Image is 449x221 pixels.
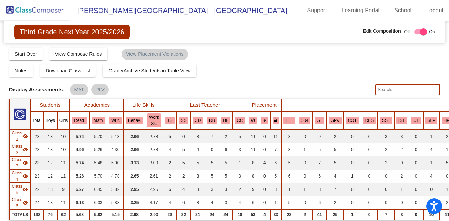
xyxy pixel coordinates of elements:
[219,209,233,220] td: 24
[389,5,417,16] a: School
[423,111,440,130] th: Speech
[70,130,89,143] td: 5.74
[205,156,219,170] td: 5
[163,209,177,220] td: 23
[297,183,313,196] td: 1
[145,170,163,183] td: 2.61
[9,130,31,143] td: Katharine Breunig - No Class Name
[233,130,247,143] td: 5
[409,196,423,209] td: 0
[270,143,282,156] td: 7
[313,196,327,209] td: 6
[46,68,90,74] span: Download Class List
[327,183,344,196] td: 7
[9,48,43,60] button: Start Over
[14,25,130,39] span: Third Grade Next Year 2025/2026
[313,143,327,156] td: 5
[22,160,28,166] mat-icon: visibility
[281,196,297,209] td: 5
[235,117,245,124] button: CC
[270,196,282,209] td: 1
[259,196,270,209] td: 0
[394,111,409,130] th: Tier 2
[394,183,409,196] td: 1
[283,117,295,124] button: ELL
[344,156,361,170] td: 0
[329,117,342,124] button: GPV
[259,170,270,183] td: 0
[378,111,394,130] th: Tier 3
[124,183,145,196] td: 2.95
[190,156,205,170] td: 5
[423,209,440,220] td: 10
[12,183,22,196] span: Class 5
[9,209,31,220] td: TOTALS
[9,196,31,209] td: Abigail Loften - No Class Name
[57,130,70,143] td: 10
[315,117,324,124] button: GT
[31,183,43,196] td: 22
[9,156,31,170] td: Courtney Cumby - No Class Name
[378,130,394,143] td: 3
[425,117,437,124] button: SLP
[361,130,378,143] td: 0
[247,156,259,170] td: 8
[89,209,107,220] td: 5.82
[107,130,124,143] td: 5.13
[22,173,28,179] mat-icon: visibility
[31,209,43,220] td: 138
[396,117,407,124] button: IST
[177,183,191,196] td: 4
[145,209,163,220] td: 2.90
[380,117,392,124] button: SST
[297,143,313,156] td: 1
[423,143,440,156] td: 4
[409,209,423,220] td: 0
[327,130,344,143] td: 2
[12,157,22,169] span: Class 3
[219,170,233,183] td: 5
[43,170,57,183] td: 12
[219,111,233,130] th: Brittany Farmer
[43,111,57,130] th: Boys
[327,111,344,130] th: Good Parent Volunteer
[247,183,259,196] td: 9
[163,99,247,111] th: Last Teacher
[108,68,191,74] span: Grade/Archive Students in Table View
[43,143,57,156] td: 13
[107,143,124,156] td: 4.30
[378,196,394,209] td: 0
[70,5,287,16] span: [PERSON_NAME][GEOGRAPHIC_DATA] - [GEOGRAPHIC_DATA]
[205,183,219,196] td: 3
[313,111,327,130] th: Gifted
[270,183,282,196] td: 3
[270,111,282,130] th: Keep with teacher
[9,170,31,183] td: Andrea Souza - No Class Name
[15,51,37,57] span: Start Over
[31,143,43,156] td: 23
[145,196,163,209] td: 3.17
[92,117,105,124] button: Math
[409,170,423,183] td: 0
[259,183,270,196] td: 0
[124,196,145,209] td: 3.25
[313,209,327,220] td: 41
[344,183,361,196] td: 0
[247,130,259,143] td: 11
[344,130,361,143] td: 0
[378,156,394,170] td: 2
[409,130,423,143] td: 0
[297,130,313,143] td: 0
[190,143,205,156] td: 4
[70,143,89,156] td: 4.96
[72,117,87,124] button: Read.
[124,209,145,220] td: 2.98
[205,209,219,220] td: 24
[163,183,177,196] td: 6
[145,183,163,196] td: 2.95
[297,209,313,220] td: 2
[363,117,376,124] button: RES
[177,111,191,130] th: Seanthy Serfontein
[423,183,440,196] td: 0
[394,130,409,143] td: 3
